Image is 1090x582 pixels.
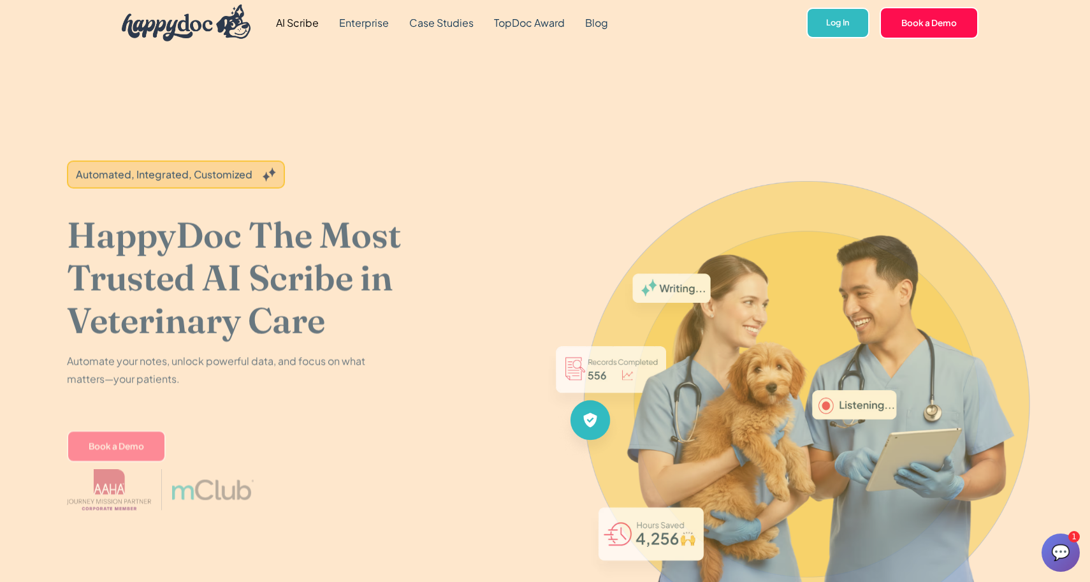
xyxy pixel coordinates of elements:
p: Automate your notes, unlock powerful data, and focus on what matters—your patients. [67,352,373,388]
img: AAHA Advantage logo [67,469,151,510]
a: Book a Demo [880,7,978,39]
img: Grey sparkles. [263,168,276,182]
a: Book a Demo [67,430,166,462]
h1: HappyDoc The Most Trusted AI Scribe in Veterinary Care [67,214,497,342]
img: HappyDoc Logo: A happy dog with his ear up, listening. [122,4,251,41]
div: Automated, Integrated, Customized [76,167,252,182]
a: Log In [806,8,869,39]
a: home [112,1,251,45]
img: mclub logo [172,479,254,500]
